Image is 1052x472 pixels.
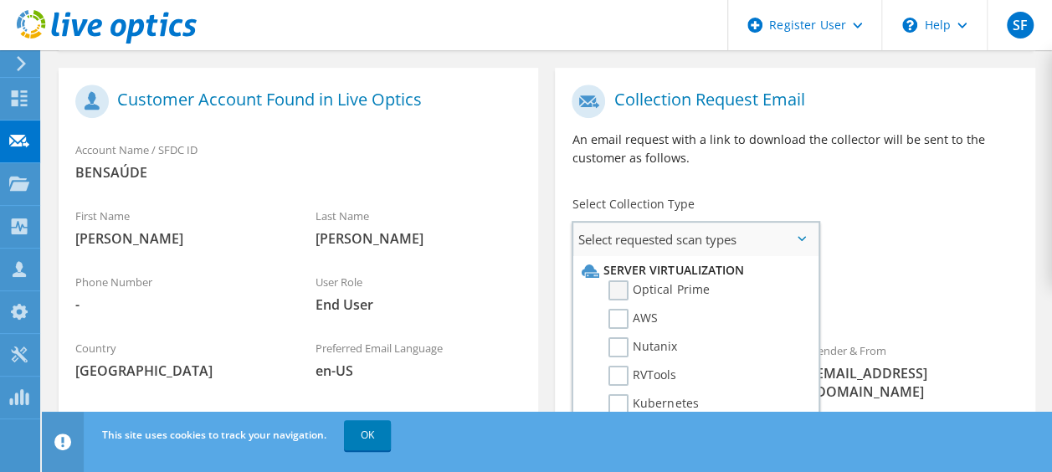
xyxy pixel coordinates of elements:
span: BENSAÚDE [75,163,521,182]
span: [GEOGRAPHIC_DATA] [75,362,282,380]
p: An email request with a link to download the collector will be sent to the customer as follows. [572,131,1018,167]
div: Country [59,331,299,388]
span: [PERSON_NAME] [75,229,282,248]
div: Sender & From [795,333,1035,409]
div: Requested Collections [555,263,1034,325]
div: Account Name / SFDC ID [59,132,538,190]
div: First Name [59,198,299,256]
span: Select requested scan types [573,223,818,256]
span: - [75,295,282,314]
span: [PERSON_NAME] [316,229,522,248]
div: Preferred Email Language [299,331,539,388]
span: This site uses cookies to track your navigation. [102,428,326,442]
h1: Collection Request Email [572,85,1009,118]
span: SF [1007,12,1034,38]
h1: Customer Account Found in Live Optics [75,85,513,118]
svg: \n [902,18,917,33]
label: Nutanix [608,337,677,357]
label: AWS [608,309,658,329]
label: RVTools [608,366,676,386]
div: User Role [299,264,539,322]
label: Kubernetes [608,394,698,414]
div: Phone Number [59,264,299,322]
span: en-US [316,362,522,380]
div: Last Name [299,198,539,256]
div: To [555,333,795,428]
a: OK [344,420,391,450]
span: End User [316,295,522,314]
label: Optical Prime [608,280,709,300]
li: Server Virtualization [577,260,809,280]
span: [EMAIL_ADDRESS][DOMAIN_NAME] [812,364,1019,401]
label: Select Collection Type [572,196,694,213]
